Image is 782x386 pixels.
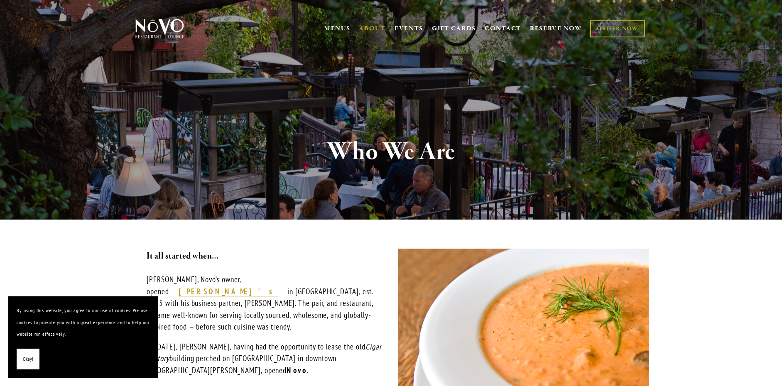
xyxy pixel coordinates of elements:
a: CONTACT [485,21,521,37]
p: By using this website, you agree to our use of cookies. We use cookies to provide you with a grea... [17,305,150,340]
img: Novo Restaurant &amp; Lounge [134,18,186,39]
a: MENUS [324,24,351,33]
strong: Who We Are [327,136,456,168]
section: Cookie banner [8,296,158,378]
a: ABOUT [359,24,386,33]
a: [PERSON_NAME]’s [179,286,278,297]
p: [PERSON_NAME], Novo’s owner, opened in [GEOGRAPHIC_DATA], est. 1985 with his business partner, [P... [147,274,384,333]
a: GIFT CARDS [432,21,476,37]
button: Okay! [17,349,39,370]
a: EVENTS [395,24,423,33]
p: In [DATE], [PERSON_NAME], having had the opportunity to lease the old building perched on [GEOGRA... [147,341,384,376]
a: ORDER NOW [590,20,645,37]
strong: [PERSON_NAME]’s [179,286,278,296]
span: Okay! [23,353,33,365]
a: RESERVE NOW [530,21,582,37]
strong: It all started when… [147,250,219,262]
strong: Novo [287,365,307,375]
